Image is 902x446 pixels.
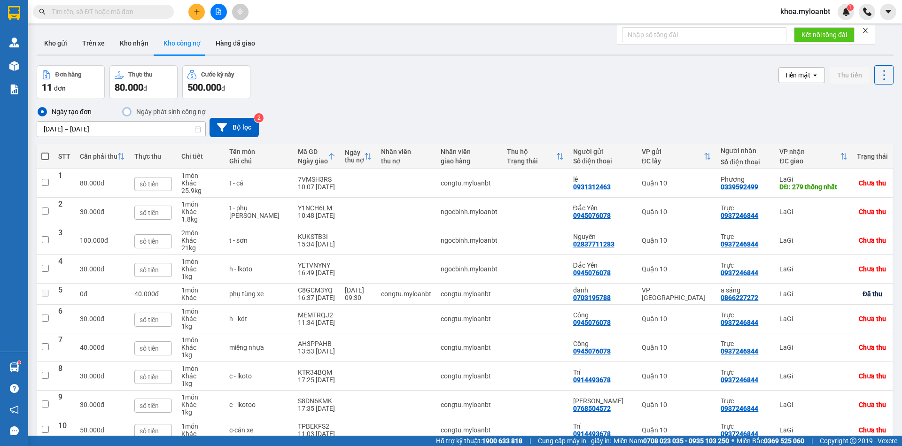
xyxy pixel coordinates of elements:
[573,286,632,294] div: danh
[298,423,335,430] div: TPBEKFS2
[232,4,249,20] button: aim
[58,172,70,194] div: 1
[298,340,335,347] div: AH3PPAHB
[188,4,205,20] button: plus
[573,148,632,155] div: Người gửi
[298,204,335,212] div: Y1NCH6LM
[779,290,847,298] div: LaGi
[573,405,611,412] div: 0768504572
[436,436,522,446] span: Hỗ trợ kỹ thuật:
[345,286,372,294] div: [DATE]
[298,311,335,319] div: MEMTRQJ2
[441,265,498,273] div: ngocbinh.myloanbt
[441,401,498,408] div: congtu.myloanbt
[58,393,70,416] div: 9
[80,315,125,323] div: 30.000
[859,265,886,273] div: Chưa thu
[737,436,804,446] span: Miền Bắc
[573,319,611,326] div: 0945076078
[187,82,221,93] span: 500.000
[573,261,632,269] div: Đắc Yến
[764,437,804,445] strong: 0369 525 060
[842,8,850,16] img: icon-new-feature
[58,365,70,387] div: 8
[721,212,758,219] div: 0937246844
[80,208,125,215] div: 30.000
[859,237,886,244] div: Chưa thu
[345,156,364,164] div: thu nợ
[42,82,52,93] span: 11
[181,315,219,323] div: Khác
[293,144,340,169] th: Toggle SortBy
[115,82,143,93] span: 80.000
[622,27,786,42] input: Nhập số tổng đài
[573,176,632,183] div: lê
[642,344,711,351] div: Quận 10
[101,344,104,351] span: đ
[181,286,219,294] div: 1 món
[721,294,758,301] div: 0866227272
[880,4,896,20] button: caret-down
[345,294,372,301] div: 09:30
[573,294,611,301] div: 0703195788
[134,234,172,248] input: số tiền
[642,237,711,244] div: Quận 10
[10,405,19,414] span: notification
[779,148,840,155] div: VP nhận
[54,85,66,92] span: đơn
[538,436,611,446] span: Cung cấp máy in - giấy in:
[857,153,888,160] div: Trạng thái
[58,153,70,160] div: STT
[847,4,854,11] sup: 1
[109,65,178,99] button: Thực thu80.000đ
[441,237,498,244] div: ngocbinh.myloanbt
[181,215,219,223] div: 1.8 kg
[181,423,219,430] div: 1 món
[642,179,711,187] div: Quận 10
[811,71,819,79] svg: open
[441,315,498,323] div: congtu.myloanbt
[862,27,869,34] span: close
[134,263,172,277] input: số tiền
[298,369,335,376] div: KTR34BQM
[779,426,847,434] div: LaGi
[181,208,219,215] div: Khác
[779,237,847,244] div: LaGi
[210,4,227,20] button: file-add
[298,269,335,277] div: 16:49 [DATE]
[441,179,498,187] div: congtu.myloanbt
[132,106,206,117] div: Ngày phát sinh công nợ
[181,365,219,372] div: 1 món
[529,436,531,446] span: |
[134,399,172,413] input: số tiền
[381,148,431,155] div: Nhân viên
[441,157,498,165] div: giao hàng
[859,208,886,215] div: Chưa thu
[721,347,758,355] div: 0937246844
[721,340,770,347] div: Trực
[181,408,219,416] div: 1 kg
[58,200,70,223] div: 2
[482,437,522,445] strong: 1900 633 818
[143,85,147,92] span: đ
[642,148,704,155] div: VP gửi
[381,290,431,298] div: congtu.myloanbt
[441,344,498,351] div: congtu.myloanbt
[298,183,335,191] div: 10:07 [DATE]
[58,286,70,301] div: 5
[298,212,335,219] div: 10:48 [DATE]
[298,240,335,248] div: 15:34 [DATE]
[80,237,125,244] div: 100.000
[381,157,431,165] div: thu nợ
[229,315,288,323] div: h - kdt
[194,8,200,15] span: plus
[779,315,847,323] div: LaGi
[112,32,156,54] button: Kho nhận
[181,308,219,315] div: 1 món
[298,397,335,405] div: S8DN6KMK
[134,424,172,438] input: số tiền
[830,67,870,84] button: Thu tiền
[101,315,104,323] span: đ
[298,286,335,294] div: C8GCM3YQ
[721,183,758,191] div: 0339592499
